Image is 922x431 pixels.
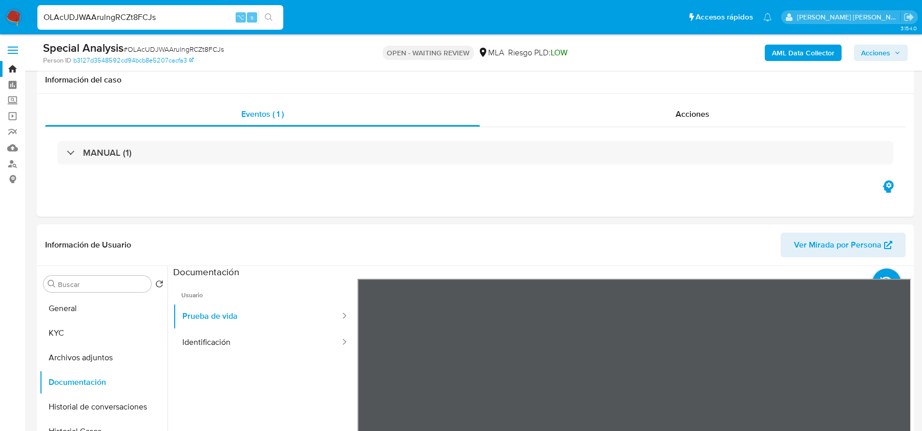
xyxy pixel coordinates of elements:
[763,13,772,22] a: Notificaciones
[797,12,900,22] p: magali.barcan@mercadolibre.com
[58,280,147,289] input: Buscar
[861,45,890,61] span: Acciones
[39,296,167,321] button: General
[781,233,906,257] button: Ver Mirada por Persona
[794,233,882,257] span: Ver Mirada por Persona
[250,12,254,22] span: s
[43,39,123,56] b: Special Analysis
[39,395,167,419] button: Historial de conversaciones
[45,75,906,85] h1: Información del caso
[123,44,224,54] span: # OLAcUDJWAArulngRCZt8FCJs
[48,280,56,288] button: Buscar
[237,12,244,22] span: ⌥
[551,47,568,58] span: LOW
[155,280,163,291] button: Volver al orden por defecto
[39,321,167,345] button: KYC
[57,141,893,165] div: MANUAL (1)
[83,147,132,158] h3: MANUAL (1)
[258,10,279,25] button: search-icon
[241,108,284,120] span: Eventos ( 1 )
[508,47,568,58] span: Riesgo PLD:
[772,45,834,61] b: AML Data Collector
[73,56,194,65] a: b3127d3548592cd94bcb8e5207cacfa3
[45,240,131,250] h1: Información de Usuario
[43,56,71,65] b: Person ID
[904,12,914,23] a: Salir
[37,11,283,24] input: Buscar usuario o caso...
[39,370,167,395] button: Documentación
[765,45,842,61] button: AML Data Collector
[676,108,709,120] span: Acciones
[39,345,167,370] button: Archivos adjuntos
[696,12,753,23] span: Accesos rápidos
[854,45,908,61] button: Acciones
[478,47,504,58] div: MLA
[383,46,474,60] p: OPEN - WAITING REVIEW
